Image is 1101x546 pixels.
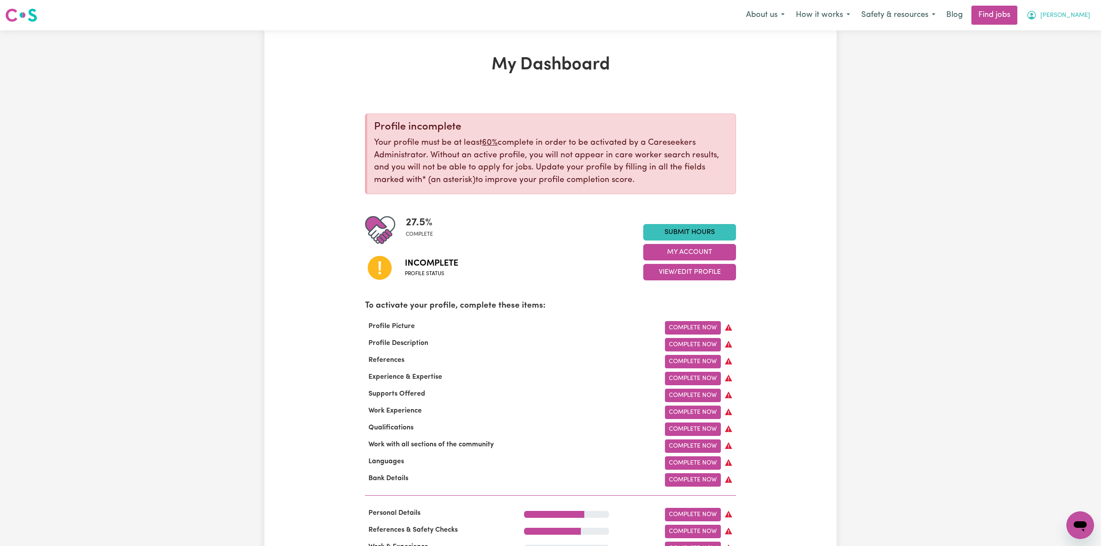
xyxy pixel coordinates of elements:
button: View/Edit Profile [643,264,736,280]
a: Complete Now [665,389,721,402]
a: Submit Hours [643,224,736,240]
button: My Account [1021,6,1096,24]
span: Work Experience [365,407,425,414]
p: Your profile must be at least complete in order to be activated by a Careseekers Administrator. W... [374,137,729,187]
a: Complete Now [665,321,721,335]
a: Complete Now [665,338,721,351]
span: Supports Offered [365,390,429,397]
a: Complete Now [665,355,721,368]
span: Profile Description [365,340,432,347]
span: Languages [365,458,407,465]
span: References [365,357,408,364]
h1: My Dashboard [365,55,736,75]
a: Complete Now [665,422,721,436]
button: My Account [643,244,736,260]
span: Bank Details [365,475,412,482]
a: Complete Now [665,508,721,521]
a: Complete Now [665,473,721,487]
u: 60% [482,139,498,147]
img: Careseekers logo [5,7,37,23]
a: Complete Now [665,372,721,385]
a: Find jobs [971,6,1017,25]
span: 27.5 % [406,215,433,231]
span: Qualifications [365,424,417,431]
span: Profile status [405,270,458,278]
a: Complete Now [665,525,721,538]
span: Incomplete [405,257,458,270]
span: Profile Picture [365,323,418,330]
iframe: Button to launch messaging window [1066,511,1094,539]
span: Personal Details [365,510,424,517]
span: complete [406,231,433,238]
span: References & Safety Checks [365,526,461,533]
p: To activate your profile, complete these items: [365,300,736,312]
span: Work with all sections of the community [365,441,497,448]
button: About us [740,6,790,24]
div: Profile incomplete [374,121,729,133]
span: an asterisk [422,176,476,184]
button: How it works [790,6,856,24]
a: Blog [941,6,968,25]
span: Experience & Expertise [365,374,446,380]
a: Complete Now [665,439,721,453]
div: Profile completeness: 27.5% [406,215,440,245]
a: Careseekers logo [5,5,37,25]
a: Complete Now [665,456,721,470]
button: Safety & resources [856,6,941,24]
span: [PERSON_NAME] [1040,11,1090,20]
a: Complete Now [665,406,721,419]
